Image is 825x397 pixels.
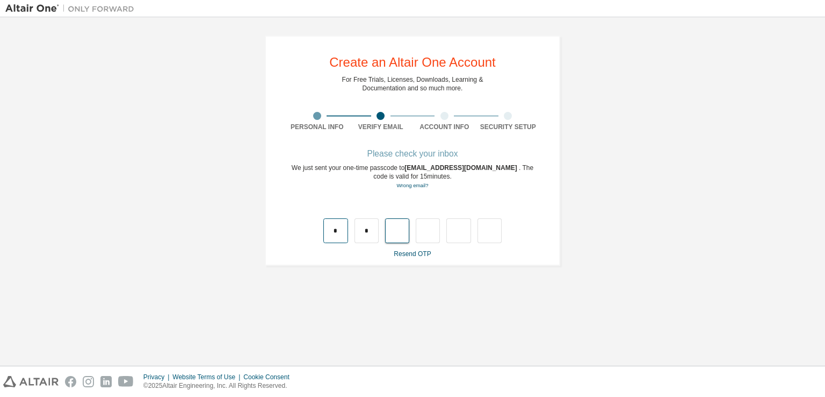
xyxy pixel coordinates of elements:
img: facebook.svg [65,376,76,387]
div: We just sent your one-time passcode to . The code is valid for 15 minutes. [285,164,540,190]
p: © 2025 Altair Engineering, Inc. All Rights Reserved. [143,381,296,391]
a: Go back to the registration form [396,182,428,188]
div: Please check your inbox [285,151,540,157]
div: Privacy [143,373,172,381]
img: Altair One [5,3,140,14]
img: altair_logo.svg [3,376,59,387]
div: Security Setup [476,123,540,131]
div: Personal Info [285,123,349,131]
div: For Free Trials, Licenses, Downloads, Learning & Documentation and so much more. [342,75,483,93]
img: linkedin.svg [100,376,112,387]
div: Cookie Consent [243,373,295,381]
div: Create an Altair One Account [329,56,496,69]
span: [EMAIL_ADDRESS][DOMAIN_NAME] [404,164,519,172]
img: youtube.svg [118,376,134,387]
a: Resend OTP [394,250,431,258]
img: instagram.svg [83,376,94,387]
div: Account Info [412,123,476,131]
div: Verify Email [349,123,413,131]
div: Website Terms of Use [172,373,243,381]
